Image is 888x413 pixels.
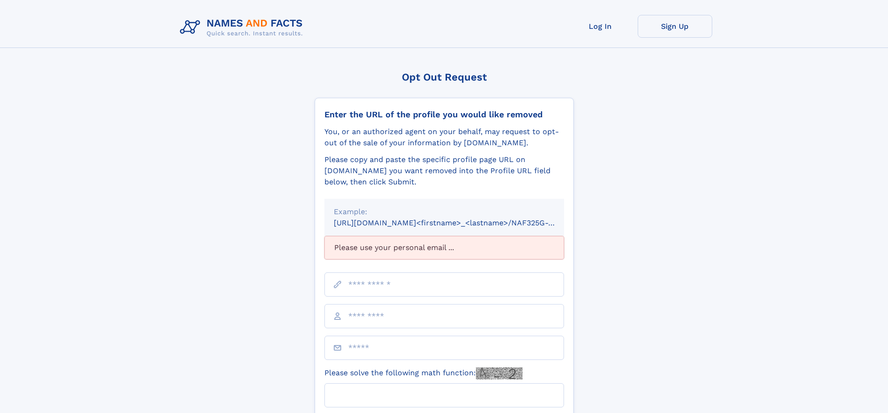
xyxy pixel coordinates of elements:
div: Enter the URL of the profile you would like removed [324,109,564,120]
div: You, or an authorized agent on your behalf, may request to opt-out of the sale of your informatio... [324,126,564,149]
small: [URL][DOMAIN_NAME]<firstname>_<lastname>/NAF325G-xxxxxxxx [334,218,582,227]
a: Sign Up [638,15,712,38]
div: Please use your personal email ... [324,236,564,259]
label: Please solve the following math function: [324,367,523,379]
a: Log In [563,15,638,38]
div: Example: [334,206,555,217]
img: Logo Names and Facts [176,15,310,40]
div: Please copy and paste the specific profile page URL on [DOMAIN_NAME] you want removed into the Pr... [324,154,564,188]
div: Opt Out Request [315,71,574,83]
